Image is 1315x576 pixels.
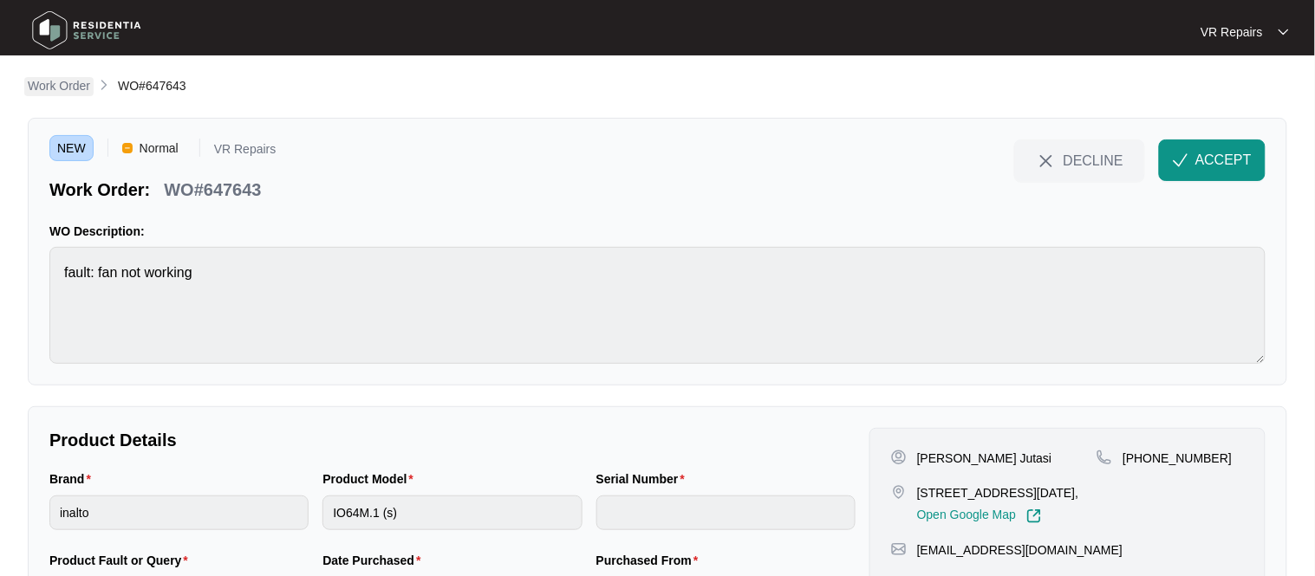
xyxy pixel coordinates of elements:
[49,428,856,452] p: Product Details
[917,541,1123,559] p: [EMAIL_ADDRESS][DOMAIN_NAME]
[28,77,90,94] p: Work Order
[596,470,692,488] label: Serial Number
[1123,450,1232,467] p: [PHONE_NUMBER]
[49,135,94,161] span: NEW
[917,508,1042,524] a: Open Google Map
[891,450,907,465] img: user-pin
[917,450,1052,467] p: [PERSON_NAME] Jutasi
[322,552,427,569] label: Date Purchased
[164,178,261,202] p: WO#647643
[133,135,186,161] span: Normal
[596,495,856,530] input: Serial Number
[49,223,1266,240] p: WO Description:
[1159,139,1266,181] button: check-IconACCEPT
[1097,450,1112,465] img: map-pin
[26,4,147,56] img: residentia service logo
[1064,151,1123,170] span: DECLINE
[891,541,907,557] img: map-pin
[122,143,133,153] img: Vercel Logo
[1014,139,1145,181] button: close-IconDECLINE
[596,552,706,569] label: Purchased From
[1173,152,1188,168] img: check-Icon
[322,495,582,530] input: Product Model
[118,79,186,93] span: WO#647643
[1195,150,1252,171] span: ACCEPT
[1279,28,1289,36] img: dropdown arrow
[24,77,94,96] a: Work Order
[1026,508,1042,524] img: Link-External
[49,247,1266,364] textarea: fault: fan not working
[97,78,111,92] img: chevron-right
[49,470,98,488] label: Brand
[49,178,150,202] p: Work Order:
[214,143,277,161] p: VR Repairs
[917,484,1078,502] p: [STREET_ADDRESS][DATE],
[1036,151,1057,172] img: close-Icon
[49,552,195,569] label: Product Fault or Query
[891,484,907,500] img: map-pin
[322,470,420,488] label: Product Model
[49,495,309,530] input: Brand
[1201,23,1263,41] p: VR Repairs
